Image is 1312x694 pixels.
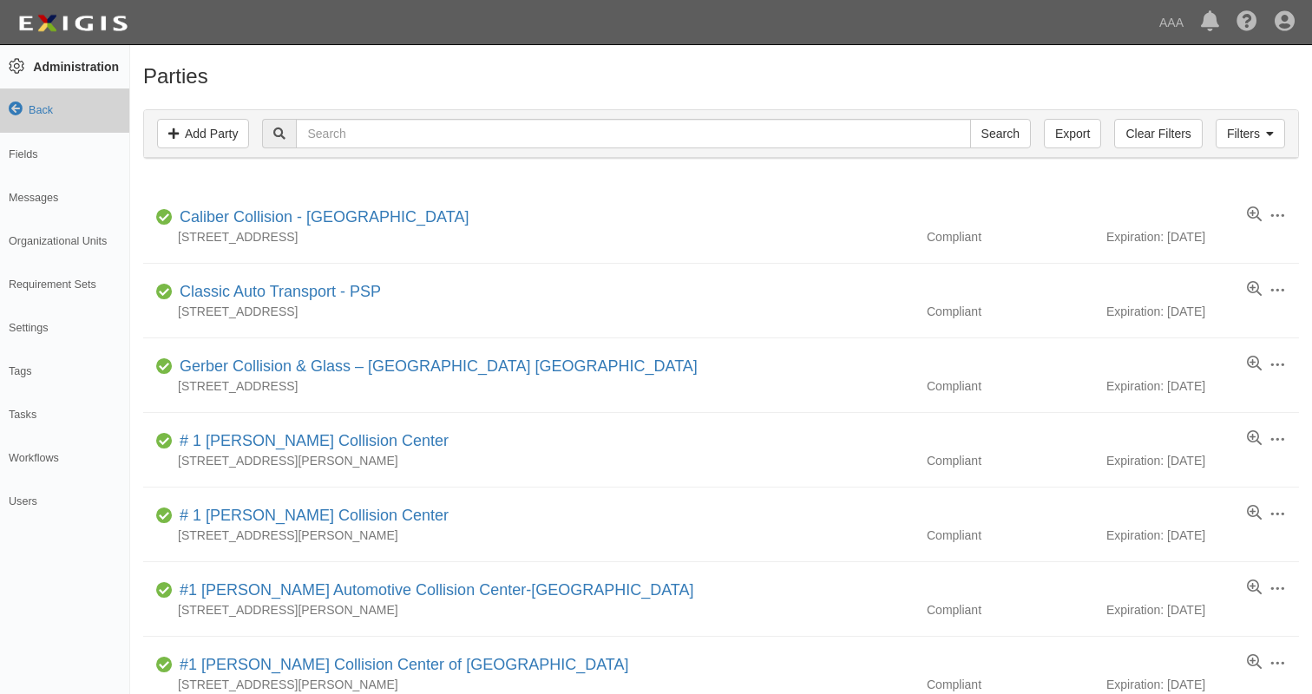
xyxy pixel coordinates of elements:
[143,303,914,320] div: [STREET_ADDRESS]
[173,654,629,677] div: #1 Cochran Collision Center of Greensburg
[180,208,469,226] a: Caliber Collision - [GEOGRAPHIC_DATA]
[173,206,469,229] div: Caliber Collision - Gainesville
[156,510,173,522] i: Compliant
[156,212,173,224] i: Compliant
[143,377,914,395] div: [STREET_ADDRESS]
[1106,527,1299,544] div: Expiration: [DATE]
[180,432,449,449] a: # 1 [PERSON_NAME] Collision Center
[143,65,1299,88] h1: Parties
[1044,119,1101,148] a: Export
[914,377,1106,395] div: Compliant
[180,656,629,673] a: #1 [PERSON_NAME] Collision Center of [GEOGRAPHIC_DATA]
[1106,228,1299,246] div: Expiration: [DATE]
[914,452,1106,469] div: Compliant
[143,676,914,693] div: [STREET_ADDRESS][PERSON_NAME]
[173,281,381,304] div: Classic Auto Transport - PSP
[143,452,914,469] div: [STREET_ADDRESS][PERSON_NAME]
[970,119,1031,148] input: Search
[1237,12,1257,33] i: Help Center - Complianz
[1106,676,1299,693] div: Expiration: [DATE]
[914,527,1106,544] div: Compliant
[1247,430,1262,448] a: View results summary
[157,119,249,148] a: Add Party
[1106,303,1299,320] div: Expiration: [DATE]
[156,585,173,597] i: Compliant
[13,8,133,39] img: logo-5460c22ac91f19d4615b14bd174203de0afe785f0fc80cf4dbbc73dc1793850b.png
[1106,601,1299,619] div: Expiration: [DATE]
[143,228,914,246] div: [STREET_ADDRESS]
[143,527,914,544] div: [STREET_ADDRESS][PERSON_NAME]
[173,356,698,378] div: Gerber Collision & Glass – Houston Brighton
[1106,377,1299,395] div: Expiration: [DATE]
[1114,119,1202,148] a: Clear Filters
[180,581,694,599] a: #1 [PERSON_NAME] Automotive Collision Center-[GEOGRAPHIC_DATA]
[1106,452,1299,469] div: Expiration: [DATE]
[1216,119,1285,148] a: Filters
[1247,356,1262,373] a: View results summary
[156,659,173,671] i: Compliant
[1151,5,1192,40] a: AAA
[1247,505,1262,522] a: View results summary
[914,676,1106,693] div: Compliant
[1247,654,1262,671] a: View results summary
[156,361,173,373] i: Compliant
[914,303,1106,320] div: Compliant
[143,601,914,619] div: [STREET_ADDRESS][PERSON_NAME]
[180,283,381,300] a: Classic Auto Transport - PSP
[180,507,449,524] a: # 1 [PERSON_NAME] Collision Center
[33,60,119,74] strong: Administration
[1247,206,1262,224] a: View results summary
[173,505,449,527] div: # 1 Cochran Collision Center
[173,430,449,453] div: # 1 Cochran Collision Center
[296,119,970,148] input: Search
[914,601,1106,619] div: Compliant
[914,228,1106,246] div: Compliant
[180,357,698,375] a: Gerber Collision & Glass – [GEOGRAPHIC_DATA] [GEOGRAPHIC_DATA]
[156,435,173,448] i: Compliant
[1247,579,1262,597] a: View results summary
[156,286,173,298] i: Compliant
[173,579,694,602] div: #1 Cochran Automotive Collision Center-Monroeville
[1247,281,1262,298] a: View results summary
